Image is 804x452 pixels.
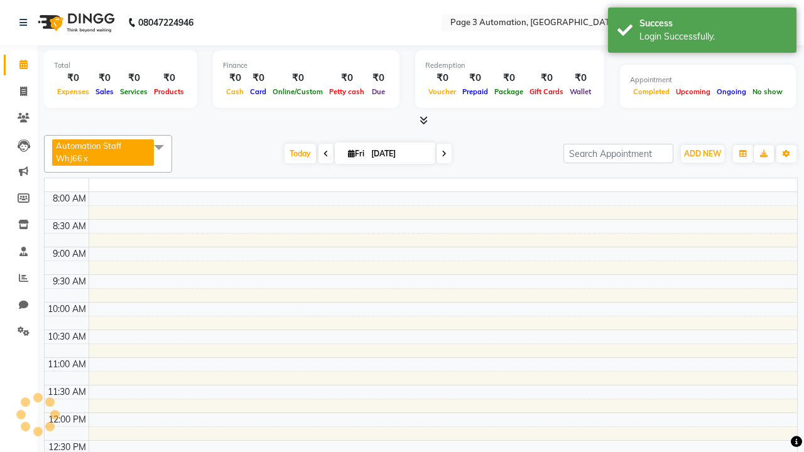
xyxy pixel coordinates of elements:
div: ₹0 [367,71,389,85]
div: 10:30 AM [45,330,89,343]
span: Card [247,87,269,96]
div: ₹0 [326,71,367,85]
span: Upcoming [673,87,714,96]
span: Ongoing [714,87,749,96]
span: Gift Cards [526,87,567,96]
span: Package [491,87,526,96]
div: Login Successfully. [639,30,787,43]
div: ₹0 [269,71,326,85]
span: Sales [92,87,117,96]
div: 12:00 PM [46,413,89,426]
div: ₹0 [526,71,567,85]
div: ₹0 [117,71,151,85]
div: Appointment [630,75,786,85]
span: No show [749,87,786,96]
div: ₹0 [491,71,526,85]
span: ADD NEW [684,149,721,158]
b: 08047224946 [138,5,193,40]
div: ₹0 [151,71,187,85]
div: 11:00 AM [45,358,89,371]
span: Cash [223,87,247,96]
div: ₹0 [567,71,594,85]
span: Expenses [54,87,92,96]
input: Search Appointment [563,144,673,163]
div: 9:00 AM [50,247,89,261]
div: 8:30 AM [50,220,89,233]
div: Redemption [425,60,594,71]
span: Services [117,87,151,96]
input: 2025-10-03 [367,144,430,163]
span: Voucher [425,87,459,96]
span: Petty cash [326,87,367,96]
span: Fri [345,149,367,158]
div: 8:00 AM [50,192,89,205]
div: ₹0 [92,71,117,85]
div: ₹0 [223,71,247,85]
button: ADD NEW [681,145,724,163]
div: 11:30 AM [45,385,89,399]
div: ₹0 [425,71,459,85]
span: Wallet [567,87,594,96]
span: Online/Custom [269,87,326,96]
div: ₹0 [459,71,491,85]
span: Prepaid [459,87,491,96]
span: Products [151,87,187,96]
div: Total [54,60,187,71]
a: x [82,153,88,163]
span: Today [285,144,316,163]
div: ₹0 [247,71,269,85]
div: Success [639,17,787,30]
div: Finance [223,60,389,71]
span: Due [369,87,388,96]
div: 10:00 AM [45,303,89,316]
span: Automation Staff WhJ66 [56,141,121,163]
div: 9:30 AM [50,275,89,288]
span: Completed [630,87,673,96]
div: ₹0 [54,71,92,85]
img: logo [32,5,118,40]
